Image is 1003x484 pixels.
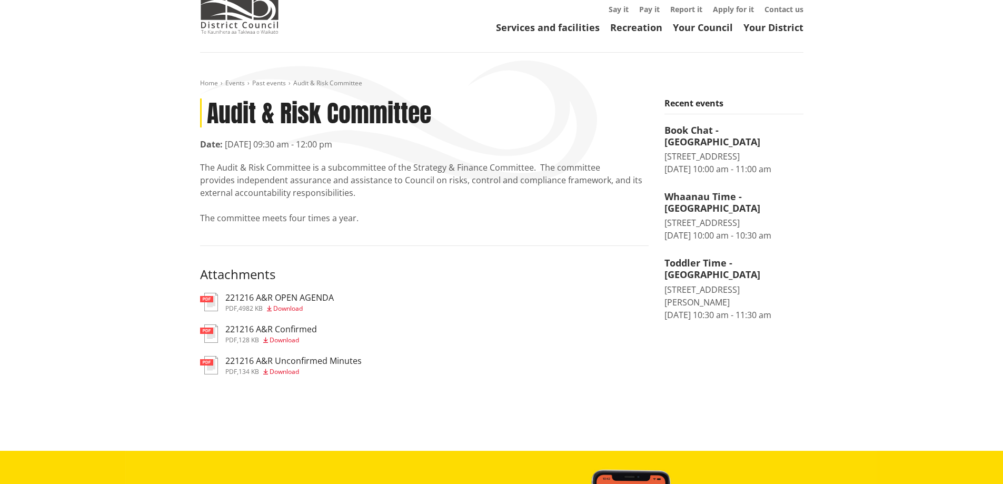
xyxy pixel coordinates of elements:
[664,125,803,175] a: Book Chat - [GEOGRAPHIC_DATA] [STREET_ADDRESS] [DATE] 10:00 am - 11:00 am
[743,21,803,34] a: Your District
[664,191,803,242] a: Whaanau Time - [GEOGRAPHIC_DATA] [STREET_ADDRESS] [DATE] 10:00 am - 10:30 am
[225,369,362,375] div: ,
[664,258,803,280] h4: Toddler Time - [GEOGRAPHIC_DATA]
[955,440,992,478] iframe: Messenger Launcher
[225,337,317,343] div: ,
[664,191,803,214] h4: Whaanau Time - [GEOGRAPHIC_DATA]
[664,230,771,241] time: [DATE] 10:00 am - 10:30 am
[200,293,334,312] a: 221216 A&R OPEN AGENDA pdf,4982 KB Download
[664,150,803,163] div: [STREET_ADDRESS]
[239,367,259,376] span: 134 KB
[293,78,362,87] span: Audit & Risk Committee
[610,21,662,34] a: Recreation
[200,356,362,375] a: 221216 A&R Unconfirmed Minutes pdf,134 KB Download
[225,305,334,312] div: ,
[664,283,803,309] div: [STREET_ADDRESS][PERSON_NAME]
[200,293,218,311] img: document-pdf.svg
[664,125,803,147] h4: Book Chat - [GEOGRAPHIC_DATA]
[664,309,771,321] time: [DATE] 10:30 am - 11:30 am
[496,21,600,34] a: Services and facilities
[713,4,754,14] a: Apply for it
[225,335,237,344] span: pdf
[200,356,218,374] img: document-pdf.svg
[270,335,299,344] span: Download
[673,21,733,34] a: Your Council
[664,98,803,114] h5: Recent events
[664,258,803,321] a: Toddler Time - [GEOGRAPHIC_DATA] [STREET_ADDRESS][PERSON_NAME] [DATE] 10:30 am - 11:30 am
[609,4,629,14] a: Say it
[225,139,332,150] time: [DATE] 09:30 am - 12:00 pm
[200,139,223,150] strong: Date:
[239,304,263,313] span: 4982 KB
[225,293,334,303] h3: 221216 A&R OPEN AGENDA
[200,324,317,343] a: 221216 A&R Confirmed pdf,128 KB Download
[670,4,702,14] a: Report it
[239,335,259,344] span: 128 KB
[764,4,803,14] a: Contact us
[200,98,649,127] h1: Audit & Risk Committee
[225,324,317,334] h3: 221216 A&R Confirmed
[225,367,237,376] span: pdf
[273,304,303,313] span: Download
[639,4,660,14] a: Pay it
[252,78,286,87] a: Past events
[200,79,803,88] nav: breadcrumb
[664,216,803,229] div: [STREET_ADDRESS]
[270,367,299,376] span: Download
[200,78,218,87] a: Home
[200,324,218,343] img: document-pdf.svg
[200,161,649,224] div: The Audit & Risk Committee is a subcommittee of the Strategy & Finance Committee. The committee p...
[225,78,245,87] a: Events
[200,267,649,282] h3: Attachments
[225,304,237,313] span: pdf
[225,356,362,366] h3: 221216 A&R Unconfirmed Minutes
[664,163,771,175] time: [DATE] 10:00 am - 11:00 am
